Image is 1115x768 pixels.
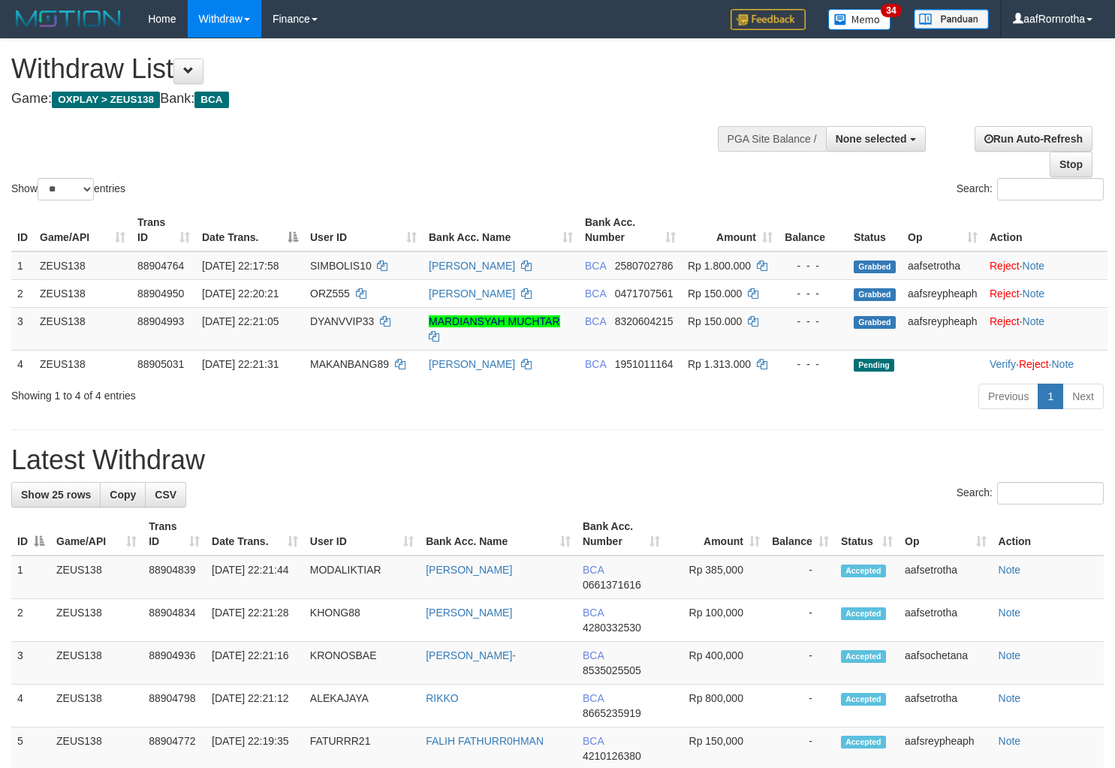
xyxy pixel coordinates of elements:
[11,513,50,556] th: ID: activate to sort column descending
[615,358,674,370] span: Copy 1951011164 to clipboard
[202,288,279,300] span: [DATE] 22:20:21
[304,685,420,727] td: ALEKAJAYA
[304,556,420,599] td: MODALIKTIAR
[583,750,641,762] span: Copy 4210126380 to clipboard
[50,556,143,599] td: ZEUS138
[202,315,279,327] span: [DATE] 22:21:05
[310,260,372,272] span: SIMBOLIS10
[688,260,751,272] span: Rp 1.800.000
[999,649,1021,661] a: Note
[785,357,842,372] div: - - -
[137,288,184,300] span: 88904950
[899,685,993,727] td: aafsetrotha
[34,251,131,280] td: ZEUS138
[429,358,515,370] a: [PERSON_NAME]
[155,489,176,501] span: CSV
[585,260,606,272] span: BCA
[426,607,512,619] a: [PERSON_NAME]
[583,735,604,747] span: BCA
[206,685,304,727] td: [DATE] 22:21:12
[583,692,604,704] span: BCA
[38,178,94,200] select: Showentries
[579,209,682,251] th: Bank Acc. Number: activate to sort column ascending
[34,209,131,251] th: Game/API: activate to sort column ascending
[143,599,206,642] td: 88904834
[766,685,835,727] td: -
[21,489,91,501] span: Show 25 rows
[583,564,604,576] span: BCA
[583,579,641,591] span: Copy 0661371616 to clipboard
[666,556,766,599] td: Rp 385,000
[11,445,1104,475] h1: Latest Withdraw
[143,642,206,685] td: 88904936
[194,92,228,108] span: BCA
[11,92,728,107] h4: Game: Bank:
[11,251,34,280] td: 1
[202,358,279,370] span: [DATE] 22:21:31
[990,358,1016,370] a: Verify
[426,692,459,704] a: RIKKO
[429,260,515,272] a: [PERSON_NAME]
[143,685,206,727] td: 88904798
[766,599,835,642] td: -
[957,482,1104,504] label: Search:
[585,315,606,327] span: BCA
[420,513,577,556] th: Bank Acc. Name: activate to sort column ascending
[841,650,886,663] span: Accepted
[206,513,304,556] th: Date Trans.: activate to sort column ascending
[310,315,374,327] span: DYANVVIP33
[1023,288,1045,300] a: Note
[785,258,842,273] div: - - -
[100,482,146,507] a: Copy
[1019,358,1049,370] a: Reject
[1023,260,1045,272] a: Note
[206,556,304,599] td: [DATE] 22:21:44
[779,209,848,251] th: Balance
[585,358,606,370] span: BCA
[426,564,512,576] a: [PERSON_NAME]
[984,307,1107,350] td: ·
[145,482,186,507] a: CSV
[854,288,896,301] span: Grabbed
[137,315,184,327] span: 88904993
[828,9,891,30] img: Button%20Memo.svg
[957,178,1104,200] label: Search:
[718,126,826,152] div: PGA Site Balance /
[137,358,184,370] span: 88905031
[785,286,842,301] div: - - -
[583,622,641,634] span: Copy 4280332530 to clipboard
[615,288,674,300] span: Copy 0471707561 to clipboard
[423,209,579,251] th: Bank Acc. Name: activate to sort column ascending
[304,209,423,251] th: User ID: activate to sort column ascending
[975,126,1092,152] a: Run Auto-Refresh
[110,489,136,501] span: Copy
[1062,384,1104,409] a: Next
[11,642,50,685] td: 3
[688,315,742,327] span: Rp 150.000
[841,736,886,748] span: Accepted
[841,693,886,706] span: Accepted
[50,599,143,642] td: ZEUS138
[835,513,899,556] th: Status: activate to sort column ascending
[841,565,886,577] span: Accepted
[11,54,728,84] h1: Withdraw List
[50,685,143,727] td: ZEUS138
[766,513,835,556] th: Balance: activate to sort column ascending
[854,261,896,273] span: Grabbed
[202,260,279,272] span: [DATE] 22:17:58
[1051,358,1074,370] a: Note
[826,126,926,152] button: None selected
[583,607,604,619] span: BCA
[34,307,131,350] td: ZEUS138
[583,707,641,719] span: Copy 8665235919 to clipboard
[11,350,34,378] td: 4
[52,92,160,108] span: OXPLAY > ZEUS138
[841,607,886,620] span: Accepted
[50,642,143,685] td: ZEUS138
[11,382,454,403] div: Showing 1 to 4 of 4 entries
[666,513,766,556] th: Amount: activate to sort column ascending
[993,513,1104,556] th: Action
[11,482,101,507] a: Show 25 rows
[11,307,34,350] td: 3
[50,513,143,556] th: Game/API: activate to sort column ascending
